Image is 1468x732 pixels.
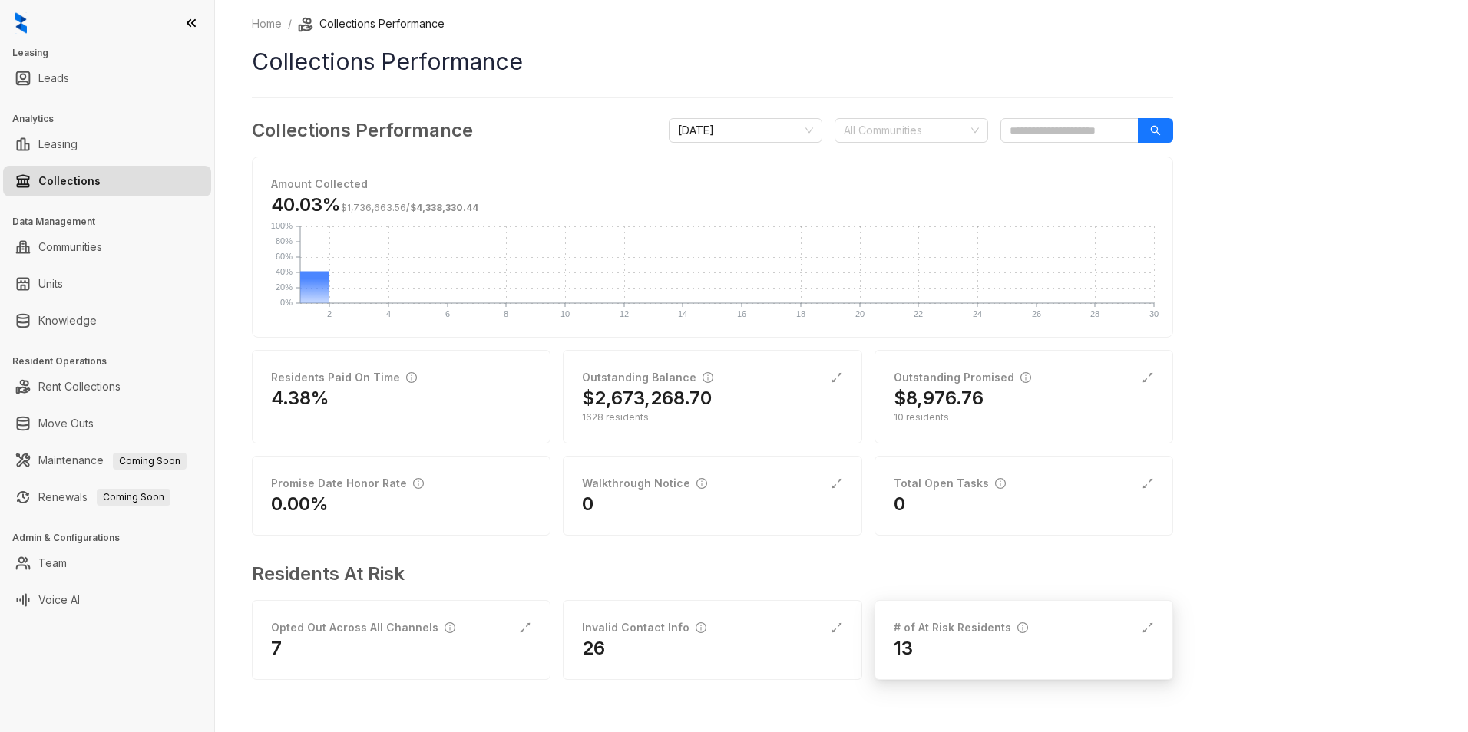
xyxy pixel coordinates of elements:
span: $4,338,330.44 [410,202,478,213]
text: 26 [1032,309,1041,318]
div: 1628 residents [582,411,842,424]
span: / [341,202,478,213]
li: Leads [3,63,211,94]
a: RenewalsComing Soon [38,482,170,513]
span: info-circle [696,622,706,633]
text: 80% [276,236,293,246]
h3: Analytics [12,112,214,126]
span: info-circle [413,478,424,489]
text: 0% [280,298,293,307]
text: 22 [914,309,923,318]
a: Team [38,548,67,579]
h2: $2,673,268.70 [582,386,712,411]
li: Communities [3,232,211,262]
h3: Resident Operations [12,354,214,368]
li: Rent Collections [3,371,211,402]
li: Move Outs [3,408,211,439]
h3: Leasing [12,46,214,60]
img: logo [15,12,27,34]
text: 4 [386,309,391,318]
h2: 13 [894,636,913,661]
div: Outstanding Promised [894,369,1031,386]
div: Residents Paid On Time [271,369,417,386]
h2: 7 [271,636,282,661]
div: # of At Risk Residents [894,619,1028,636]
h3: Residents At Risk [252,560,1161,588]
text: 30 [1149,309,1159,318]
a: Home [249,15,285,32]
span: info-circle [1017,622,1028,633]
text: 12 [620,309,629,318]
h3: 40.03% [271,193,478,217]
span: expand-alt [1142,622,1154,634]
text: 20% [276,282,293,292]
h1: Collections Performance [252,45,1173,79]
text: 14 [678,309,687,318]
li: Collections Performance [298,15,445,32]
span: Coming Soon [113,453,187,470]
div: Total Open Tasks [894,475,1006,492]
h2: 0 [894,492,905,516]
text: 28 [1090,309,1099,318]
a: Units [38,269,63,299]
li: Maintenance [3,445,211,476]
span: $1,736,663.56 [341,202,406,213]
li: Voice AI [3,585,211,615]
span: expand-alt [519,622,531,634]
div: Invalid Contact Info [582,619,706,636]
span: info-circle [703,372,713,383]
text: 18 [796,309,805,318]
div: Opted Out Across All Channels [271,619,455,636]
h2: 0 [582,492,593,516]
div: Promise Date Honor Rate [271,475,424,492]
li: Knowledge [3,305,211,336]
li: Units [3,269,211,299]
span: expand-alt [1142,477,1154,490]
span: expand-alt [831,622,843,634]
text: 40% [276,267,293,276]
text: 2 [327,309,332,318]
span: info-circle [406,372,417,383]
li: Collections [3,166,211,196]
div: 10 residents [894,411,1154,424]
li: Renewals [3,482,211,513]
h2: 4.38% [271,386,329,411]
text: 16 [737,309,746,318]
span: Coming Soon [97,489,170,506]
text: 6 [445,309,450,318]
span: info-circle [995,478,1006,489]
span: info-circle [696,478,707,489]
strong: Amount Collected [271,177,368,190]
h3: Admin & Configurations [12,531,214,545]
a: Communities [38,232,102,262]
span: search [1150,125,1161,136]
a: Rent Collections [38,371,121,402]
text: 8 [504,309,508,318]
h3: Collections Performance [252,117,473,144]
text: 24 [973,309,982,318]
h2: 0.00% [271,492,329,516]
span: expand-alt [831,371,843,384]
a: Leasing [38,129,78,160]
a: Move Outs [38,408,94,439]
span: expand-alt [1142,371,1154,384]
li: Leasing [3,129,211,160]
span: September 2025 [678,119,813,142]
h2: $8,976.76 [894,386,984,411]
li: Team [3,548,211,579]
text: 20 [855,309,865,318]
text: 100% [271,221,293,230]
span: info-circle [1020,372,1031,383]
text: 10 [560,309,570,318]
h2: 26 [582,636,605,661]
a: Knowledge [38,305,97,336]
div: Walkthrough Notice [582,475,707,492]
a: Collections [38,166,101,196]
h3: Data Management [12,215,214,229]
li: / [288,15,292,32]
span: expand-alt [831,477,843,490]
div: Outstanding Balance [582,369,713,386]
a: Voice AI [38,585,80,615]
span: info-circle [445,622,455,633]
a: Leads [38,63,69,94]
